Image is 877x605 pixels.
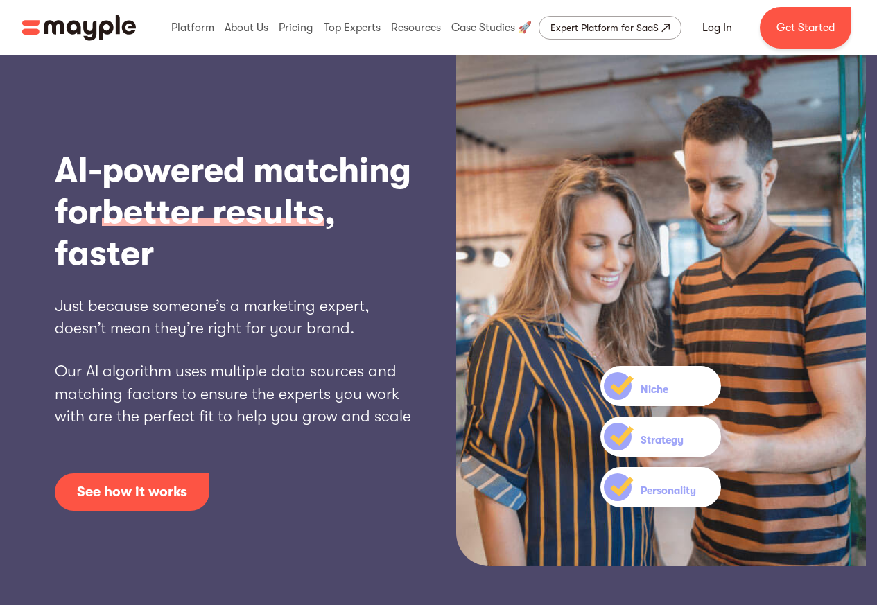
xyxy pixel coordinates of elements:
div: See how it works [77,484,187,500]
a: Expert Platform for SaaS [539,16,681,40]
h3: Niche [641,383,668,396]
div: Top Experts [320,6,384,50]
div: About Us [221,6,272,50]
a: Log In [686,11,749,44]
a: Get Started [760,7,851,49]
div: Expert Platform for SaaS [550,19,659,36]
div: Pricing [275,6,316,50]
h2: Just because someone’s a marketing expert, doesn’t mean they’re right for your brand. [55,295,415,340]
div: Platform [168,6,218,50]
h3: Personality [641,484,696,497]
div: Resources [388,6,444,50]
img: Mayple logo [22,15,136,41]
h1: AI-powered matching for , faster [55,150,415,274]
span: better results [102,191,324,234]
a: home [22,15,136,41]
a: open lightbox [55,473,209,511]
h2: Our AI algorithm uses multiple data sources and matching factors to ensure the experts you work w... [55,360,415,428]
h3: Strategy [641,434,684,446]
